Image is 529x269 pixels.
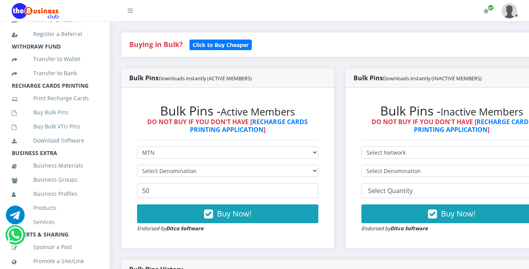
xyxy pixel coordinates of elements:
[12,25,98,43] a: Register a Referral
[502,3,517,18] img: User
[12,64,98,82] a: Transfer to Bank
[354,74,482,82] strong: Bulk Pins
[129,74,252,82] strong: Bulk Pins
[137,103,318,118] h2: Bulk Pins -
[12,199,98,217] a: Products
[12,171,98,189] a: Business Groups
[488,5,494,11] span: Renew/Upgrade Subscription
[12,238,98,256] a: Sponsor a Post
[137,183,318,198] input: Enter Quantity
[12,50,98,68] a: Transfer to Wallet
[190,117,308,134] a: RECHARGE CARDS PRINTING APPLICATION
[159,75,252,82] small: Downloads instantly (ACTIVE MEMBERS)
[12,185,98,203] a: Business Profiles
[390,225,428,232] strong: Ditco Software
[441,208,475,219] span: Buy Now!
[441,105,523,119] small: Inactive Members
[166,225,204,232] strong: Ditco Software
[12,103,98,121] a: Buy Bulk Pins
[220,105,295,119] small: Active Members
[12,132,98,150] a: Download Software
[12,213,98,231] a: Services
[190,40,252,49] a: Click to Buy Cheaper
[12,3,59,19] img: Logo
[12,157,98,175] a: Business Materials
[383,75,482,82] small: Downloads instantly (INACTIVE MEMBERS)
[147,117,308,134] strong: DO NOT BUY IF YOU DON'T HAVE [ ]
[137,204,318,223] button: Buy Now!
[217,208,251,219] span: Buy Now!
[6,211,25,224] a: Chat for support
[193,41,249,49] b: Click to Buy Cheaper
[7,231,23,244] a: Chat for support
[361,225,428,232] small: Endorsed by
[12,89,98,107] a: Print Recharge Cards
[137,225,204,232] small: Endorsed by
[12,117,98,135] a: Buy Bulk VTU Pins
[483,8,489,14] i: Renew/Upgrade Subscription
[129,40,182,49] strong: Buying in Bulk?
